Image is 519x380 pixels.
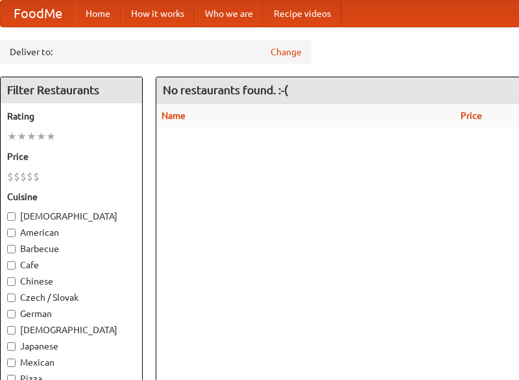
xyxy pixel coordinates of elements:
[271,45,302,58] a: Change
[7,307,136,320] label: German
[7,170,14,184] li: $
[7,359,16,367] input: Mexican
[7,356,136,369] label: Mexican
[163,84,288,96] ng-pluralize: No restaurants found. :-(
[36,129,46,144] li: ★
[33,170,40,184] li: $
[7,326,16,335] input: [DEMOGRAPHIC_DATA]
[7,310,16,318] input: German
[7,277,16,286] input: Chinese
[27,129,36,144] li: ★
[7,340,136,353] label: Japanese
[162,110,186,121] a: Name
[7,129,17,144] li: ★
[7,226,136,239] label: American
[7,275,136,288] label: Chinese
[1,1,75,27] a: FoodMe
[121,1,195,27] a: How it works
[7,210,136,223] label: [DEMOGRAPHIC_DATA]
[7,294,16,302] input: Czech / Slovak
[7,150,136,163] h5: Price
[14,170,20,184] li: $
[7,259,136,272] label: Cafe
[461,110,482,121] a: Price
[7,110,136,123] h5: Rating
[7,261,16,270] input: Cafe
[7,242,136,255] label: Barbecue
[46,129,56,144] li: ★
[263,1,341,27] a: Recipe videos
[7,245,16,253] input: Barbecue
[27,170,33,184] li: $
[7,212,16,221] input: [DEMOGRAPHIC_DATA]
[1,77,142,103] h4: Filter Restaurants
[7,342,16,351] input: Japanese
[195,1,263,27] a: Who we are
[75,1,121,27] a: Home
[7,190,136,203] h5: Cuisine
[20,170,27,184] li: $
[17,129,27,144] li: ★
[7,229,16,237] input: American
[7,291,136,304] label: Czech / Slovak
[7,323,136,336] label: [DEMOGRAPHIC_DATA]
